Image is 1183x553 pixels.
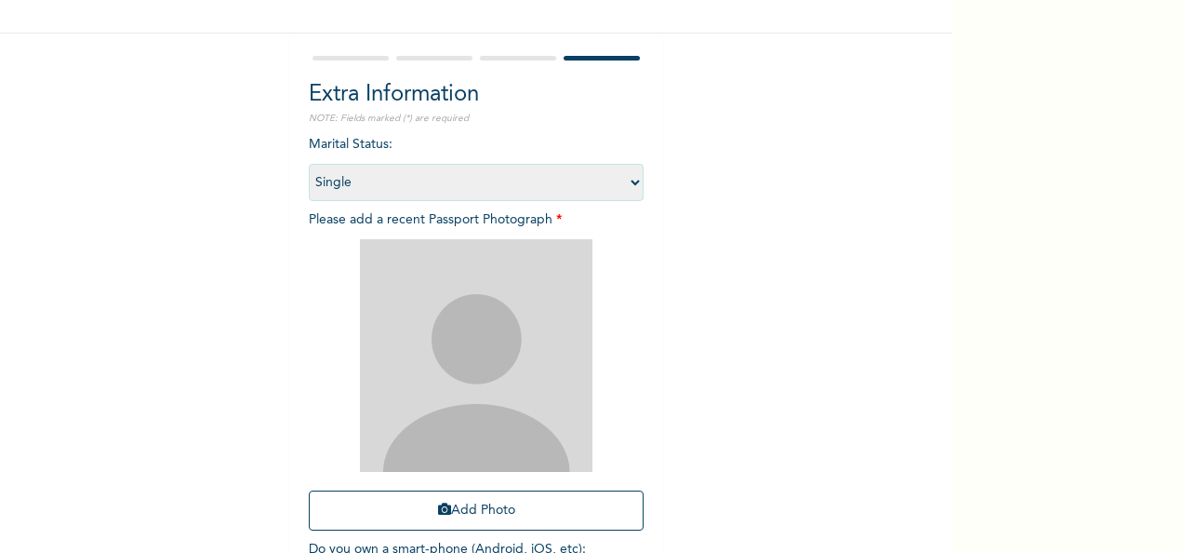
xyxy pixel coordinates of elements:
img: Crop [360,239,592,472]
p: NOTE: Fields marked (*) are required [309,112,644,126]
button: Add Photo [309,491,644,531]
span: Please add a recent Passport Photograph [309,213,644,540]
span: Marital Status : [309,138,644,189]
h2: Extra Information [309,78,644,112]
